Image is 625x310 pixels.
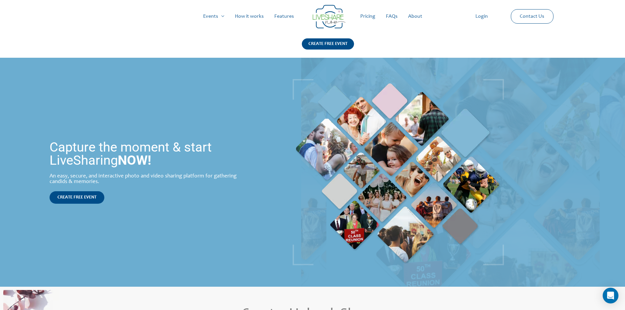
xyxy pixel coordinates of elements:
[470,6,493,27] a: Login
[11,6,614,27] nav: Site Navigation
[118,153,151,168] strong: NOW!
[57,195,96,200] span: CREATE FREE EVENT
[50,191,104,204] a: CREATE FREE EVENT
[355,6,381,27] a: Pricing
[514,10,550,23] a: Contact Us
[50,174,250,185] div: An easy, secure, and interactive photo and video sharing platform for gathering candids & memories.
[198,6,230,27] a: Events
[403,6,427,27] a: About
[603,288,618,303] div: Open Intercom Messenger
[302,38,354,50] div: CREATE FREE EVENT
[381,6,403,27] a: FAQs
[302,38,354,58] a: CREATE FREE EVENT
[313,5,345,29] img: LiveShare logo - Capture & Share Event Memories
[230,6,269,27] a: How it works
[50,141,250,167] h1: Capture the moment & start LiveSharing
[269,6,299,27] a: Features
[293,79,504,265] img: Live Photobooth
